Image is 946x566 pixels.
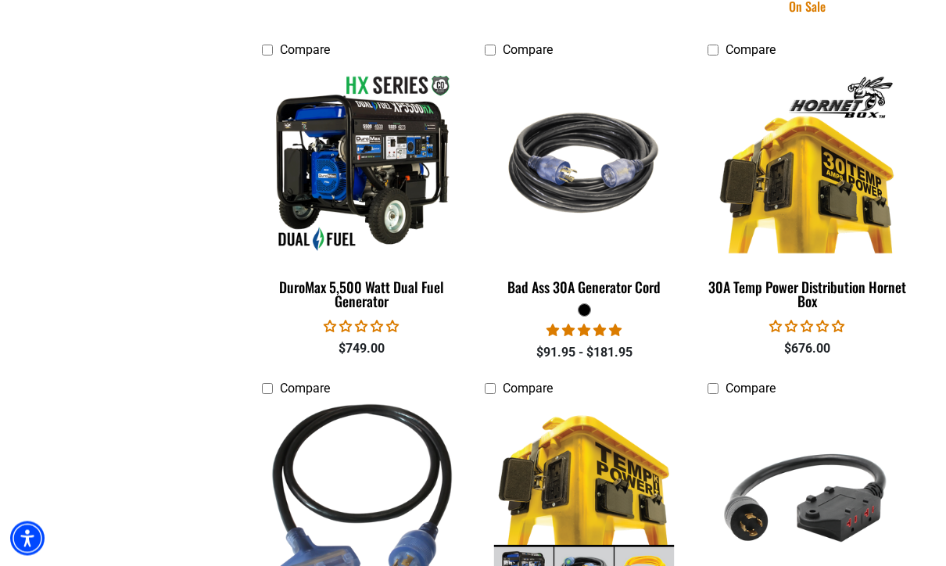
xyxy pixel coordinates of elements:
[485,281,684,295] div: Bad Ass 30A Generator Cord
[262,281,461,309] div: DuroMax 5,500 Watt Dual Fuel Generator
[263,73,460,253] img: DuroMax 5,500 Watt Dual Fuel Generator
[485,66,684,304] a: black Bad Ass 30A Generator Cord
[546,324,622,339] span: 5.00 stars
[503,382,553,396] span: Compare
[324,320,399,335] span: 0.00 stars
[708,66,907,318] a: 30A Temp Power Distribution Hornet Box 30A Temp Power Distribution Hornet Box
[708,340,907,359] div: $676.00
[486,73,683,253] img: black
[708,281,907,309] div: 30A Temp Power Distribution Hornet Box
[262,66,461,318] a: DuroMax 5,500 Watt Dual Fuel Generator DuroMax 5,500 Watt Dual Fuel Generator
[10,521,45,556] div: Accessibility Menu
[485,344,684,363] div: $91.95 - $181.95
[726,382,776,396] span: Compare
[708,1,907,13] div: On Sale
[280,382,330,396] span: Compare
[769,320,844,335] span: 0.00 stars
[726,43,776,58] span: Compare
[262,340,461,359] div: $749.00
[503,43,553,58] span: Compare
[708,73,905,253] img: 30A Temp Power Distribution Hornet Box
[280,43,330,58] span: Compare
